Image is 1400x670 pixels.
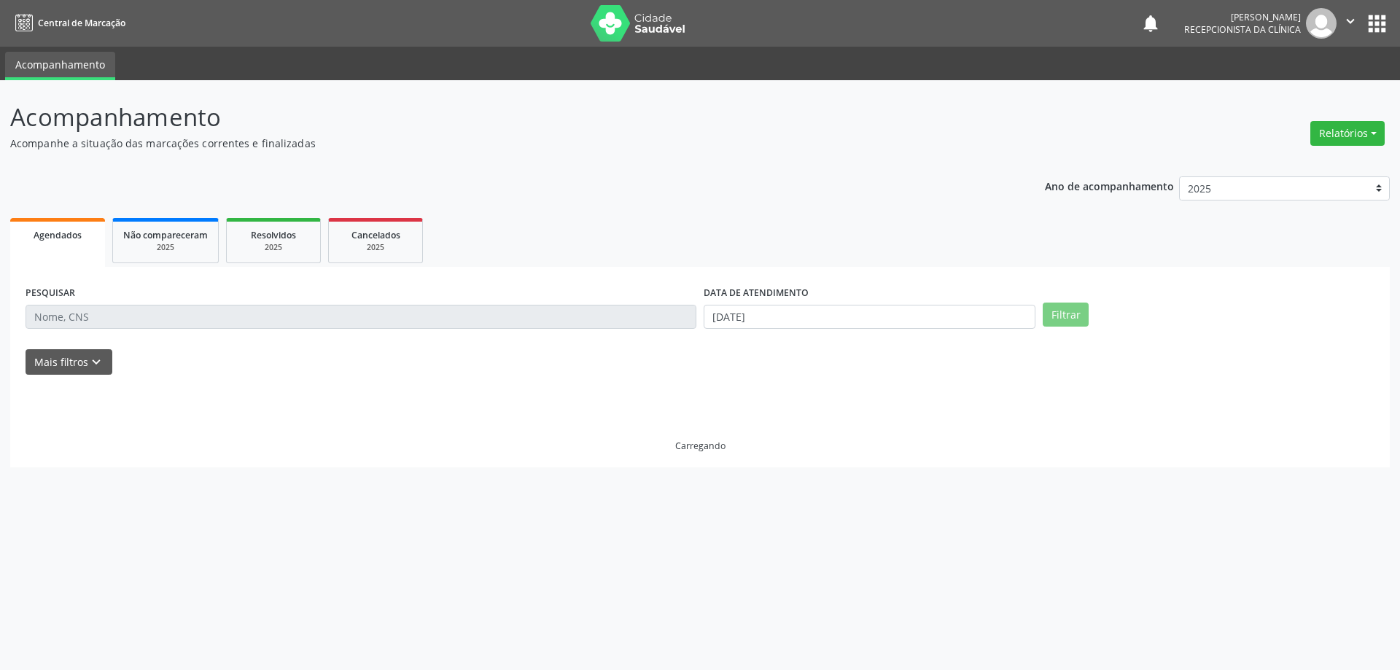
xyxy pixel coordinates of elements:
[1043,303,1089,327] button: Filtrar
[351,229,400,241] span: Cancelados
[1306,8,1337,39] img: img
[34,229,82,241] span: Agendados
[38,17,125,29] span: Central de Marcação
[675,440,726,452] div: Carregando
[5,52,115,80] a: Acompanhamento
[26,305,696,330] input: Nome, CNS
[1364,11,1390,36] button: apps
[251,229,296,241] span: Resolvidos
[88,354,104,370] i: keyboard_arrow_down
[237,242,310,253] div: 2025
[123,229,208,241] span: Não compareceram
[123,242,208,253] div: 2025
[1045,176,1174,195] p: Ano de acompanhamento
[10,11,125,35] a: Central de Marcação
[10,99,976,136] p: Acompanhamento
[1342,13,1358,29] i: 
[704,282,809,305] label: DATA DE ATENDIMENTO
[26,349,112,375] button: Mais filtroskeyboard_arrow_down
[26,282,75,305] label: PESQUISAR
[1184,11,1301,23] div: [PERSON_NAME]
[1337,8,1364,39] button: 
[1310,121,1385,146] button: Relatórios
[1140,13,1161,34] button: notifications
[1184,23,1301,36] span: Recepcionista da clínica
[704,305,1035,330] input: Selecione um intervalo
[339,242,412,253] div: 2025
[10,136,976,151] p: Acompanhe a situação das marcações correntes e finalizadas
